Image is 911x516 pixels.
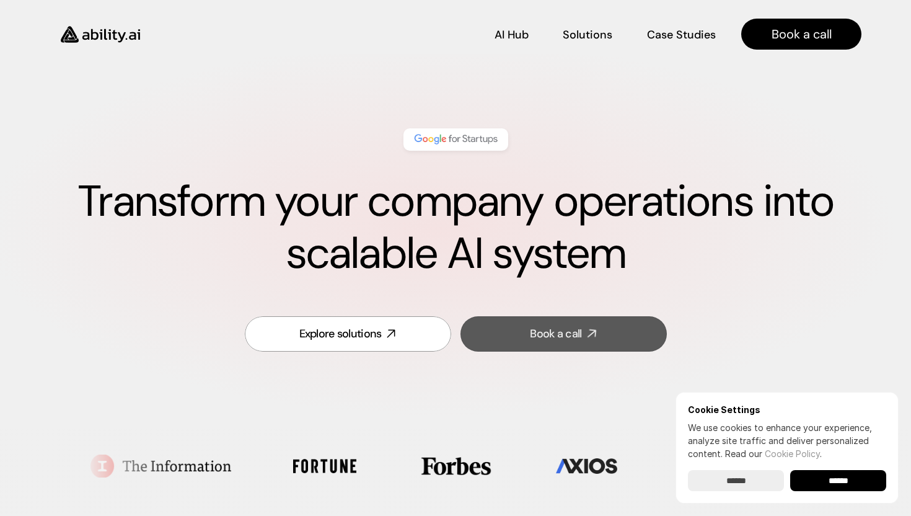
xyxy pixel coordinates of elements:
[245,316,451,352] a: Explore solutions
[772,25,832,43] p: Book a call
[646,24,716,45] a: Case Studies
[157,19,861,50] nav: Main navigation
[563,27,612,43] p: Solutions
[765,448,820,459] a: Cookie Policy
[530,326,581,342] div: Book a call
[460,316,667,352] a: Book a call
[495,24,529,45] a: AI Hub
[725,448,822,459] span: Read our .
[563,24,612,45] a: Solutions
[647,27,716,43] p: Case Studies
[299,326,382,342] div: Explore solutions
[688,404,886,415] h6: Cookie Settings
[688,421,886,460] p: We use cookies to enhance your experience, analyze site traffic and deliver personalized content.
[495,27,529,43] p: AI Hub
[741,19,861,50] a: Book a call
[50,176,861,280] h1: Transform your company operations into scalable AI system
